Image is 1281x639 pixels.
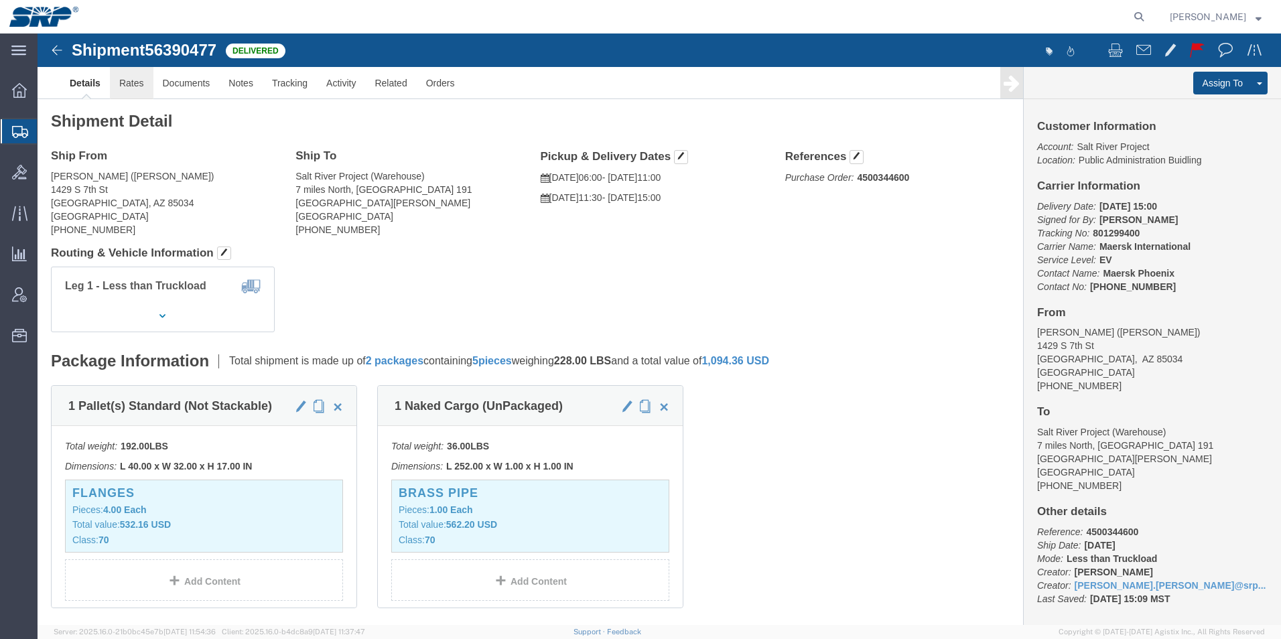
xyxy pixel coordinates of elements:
span: Server: 2025.16.0-21b0bc45e7b [54,628,216,636]
span: [DATE] 11:37:47 [313,628,365,636]
span: [DATE] 11:54:36 [163,628,216,636]
iframe: FS Legacy Container [38,33,1281,625]
img: logo [9,7,78,27]
span: Client: 2025.16.0-b4dc8a9 [222,628,365,636]
a: Feedback [607,628,641,636]
span: Copyright © [DATE]-[DATE] Agistix Inc., All Rights Reserved [1059,626,1265,638]
button: [PERSON_NAME] [1169,9,1262,25]
span: Ed Simmons [1170,9,1246,24]
a: Support [574,628,607,636]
